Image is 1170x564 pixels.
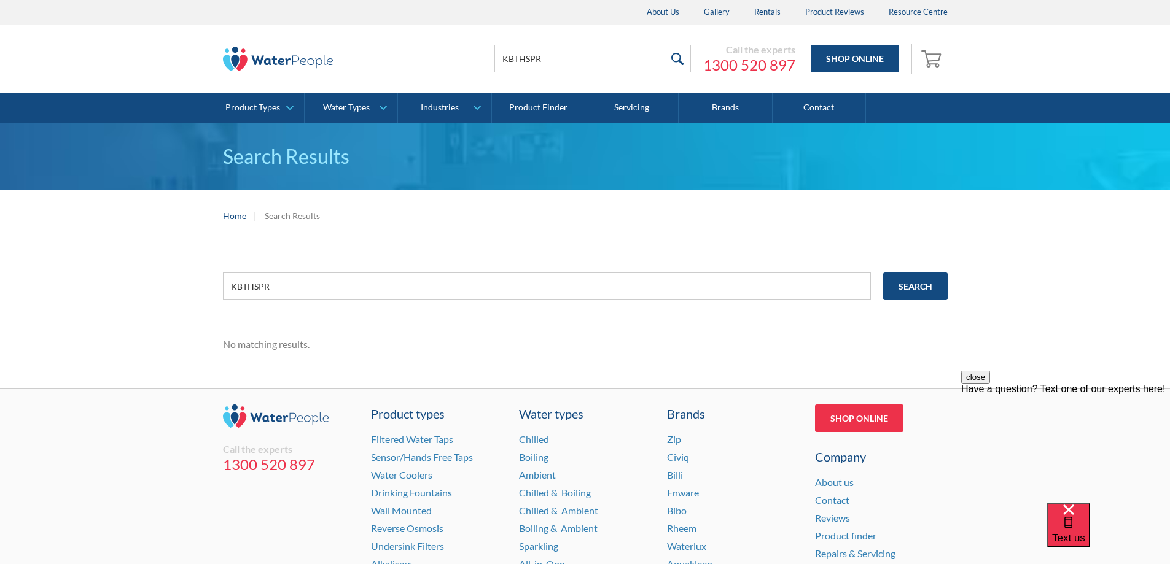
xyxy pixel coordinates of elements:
[519,404,652,423] a: Water types
[323,102,370,113] div: Water Types
[815,404,903,432] a: Shop Online
[918,44,948,74] a: Open empty cart
[519,504,598,516] a: Chilled & Ambient
[223,47,333,71] img: The Water People
[703,56,795,74] a: 1300 520 897
[519,433,549,445] a: Chilled
[815,547,895,559] a: Repairs & Servicing
[519,469,556,481] a: Ambient
[703,44,795,56] div: Call the experts
[223,272,871,300] input: e.g. chilled water cooler
[667,469,683,481] a: Billi
[667,540,706,552] a: Waterlux
[223,142,948,171] h1: Search Results
[815,447,948,466] div: Company
[519,540,558,552] a: Sparkling
[667,487,699,498] a: Enware
[921,48,945,68] img: shopping cart
[815,476,854,488] a: About us
[223,209,246,222] a: Home
[421,102,459,113] div: Industries
[815,512,850,523] a: Reviews
[371,504,432,516] a: Wall Mounted
[305,93,397,123] a: Water Types
[1047,503,1170,564] iframe: podium webchat widget bubble
[252,208,259,223] div: |
[519,522,598,534] a: Boiling & Ambient
[811,45,899,72] a: Shop Online
[667,504,687,516] a: Bibo
[371,469,432,481] a: Water Coolers
[371,522,443,534] a: Reverse Osmosis
[883,272,948,300] input: Search
[667,451,689,463] a: Civiq
[223,455,356,474] a: 1300 520 897
[679,93,772,123] a: Brands
[494,45,691,72] input: Search products
[223,443,356,455] div: Call the experts
[667,404,800,423] div: Brands
[585,93,679,123] a: Servicing
[492,93,585,123] a: Product Finder
[773,93,866,123] a: Contact
[371,451,473,463] a: Sensor/Hands Free Taps
[371,404,504,423] a: Product types
[519,487,591,498] a: Chilled & Boiling
[667,433,681,445] a: Zip
[815,494,849,506] a: Contact
[519,451,548,463] a: Boiling
[398,93,491,123] a: Industries
[223,337,948,352] div: No matching results.
[211,93,304,123] a: Product Types
[225,102,280,113] div: Product Types
[667,522,696,534] a: Rheem
[961,371,1170,518] iframe: podium webchat widget prompt
[371,540,444,552] a: Undersink Filters
[371,487,452,498] a: Drinking Fountains
[371,433,453,445] a: Filtered Water Taps
[265,209,320,222] div: Search Results
[815,530,876,541] a: Product finder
